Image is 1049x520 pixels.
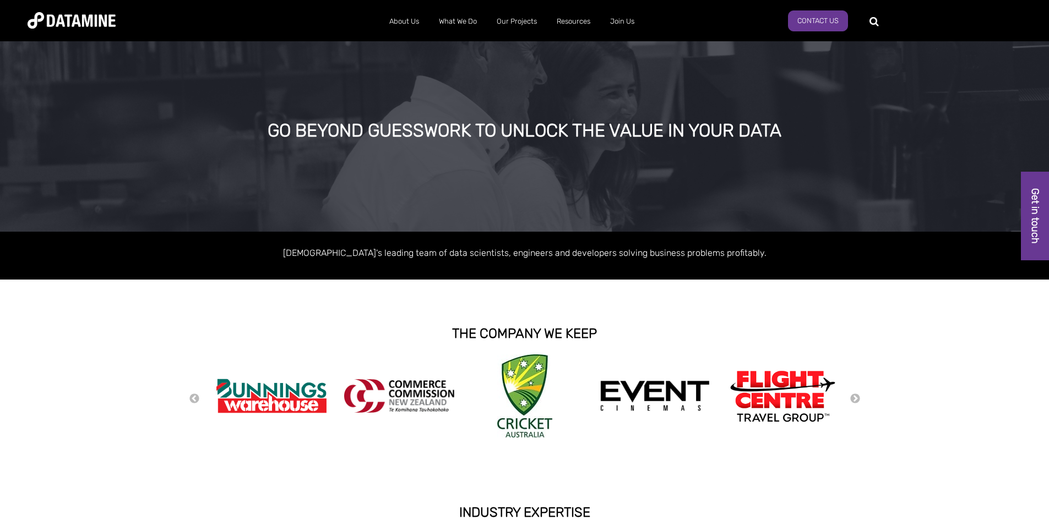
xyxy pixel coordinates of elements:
img: commercecommission [344,379,454,413]
a: Get in touch [1021,172,1049,260]
button: Previous [189,393,200,405]
p: [DEMOGRAPHIC_DATA]'s leading team of data scientists, engineers and developers solving business p... [211,245,839,260]
a: What We Do [429,7,487,36]
img: Bunnings Warehouse [216,375,327,417]
button: Next [850,393,861,405]
strong: THE COMPANY WE KEEP [452,326,597,341]
img: Cricket Australia [497,354,552,437]
a: Resources [547,7,600,36]
a: Contact Us [788,10,848,31]
a: About Us [379,7,429,36]
strong: INDUSTRY EXPERTISE [459,505,590,520]
img: Flight Centre [727,368,838,424]
img: event cinemas [600,380,710,412]
div: GO BEYOND GUESSWORK TO UNLOCK THE VALUE IN YOUR DATA [119,121,930,141]
img: Datamine [28,12,116,29]
a: Our Projects [487,7,547,36]
a: Join Us [600,7,644,36]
